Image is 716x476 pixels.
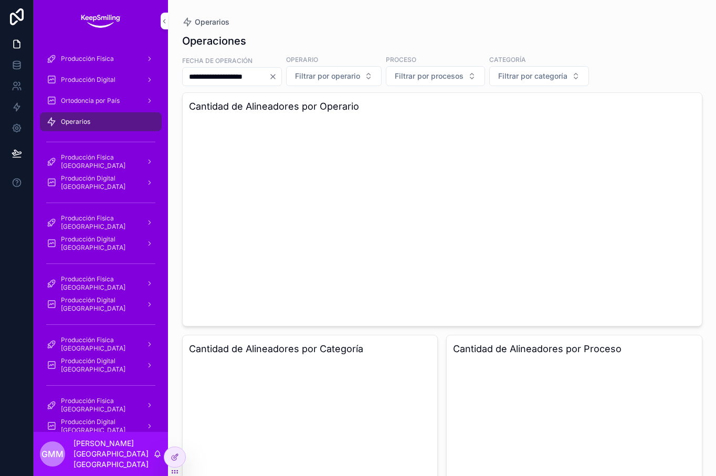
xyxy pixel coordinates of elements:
[40,295,162,314] a: Producción Digital [GEOGRAPHIC_DATA]
[61,235,138,252] span: Producción Digital [GEOGRAPHIC_DATA]
[61,336,138,353] span: Producción Fisica [GEOGRAPHIC_DATA]
[40,173,162,192] a: Producción Digital [GEOGRAPHIC_DATA]
[40,152,162,171] a: Producción Fisica [GEOGRAPHIC_DATA]
[61,97,120,105] span: Ortodoncia por País
[61,153,138,170] span: Producción Fisica [GEOGRAPHIC_DATA]
[386,66,485,86] button: Select Button
[40,213,162,232] a: Producción Fisica [GEOGRAPHIC_DATA]
[386,55,416,64] label: Proceso
[40,396,162,415] a: Producción Fisica [GEOGRAPHIC_DATA]
[61,174,138,191] span: Producción Digital [GEOGRAPHIC_DATA]
[295,71,360,81] span: Filtrar por operario
[61,76,115,84] span: Producción Digital
[40,49,162,68] a: Producción Fisica
[41,448,64,460] span: GMM
[40,274,162,293] a: Producción Fisica [GEOGRAPHIC_DATA]
[80,13,121,29] img: App logo
[453,342,696,356] h3: Cantidad de Alineadores por Proceso
[498,71,567,81] span: Filtrar por categoría
[195,17,229,27] span: Operarios
[40,356,162,375] a: Producción Digital [GEOGRAPHIC_DATA]
[61,214,138,231] span: Producción Fisica [GEOGRAPHIC_DATA]
[40,417,162,436] a: Producción Digital [GEOGRAPHIC_DATA]
[182,17,229,27] a: Operarios
[489,66,589,86] button: Select Button
[489,55,526,64] label: Categoría
[40,112,162,131] a: Operarios
[73,438,153,470] p: [PERSON_NAME][GEOGRAPHIC_DATA][GEOGRAPHIC_DATA]
[395,71,464,81] span: Filtrar por procesos
[40,335,162,354] a: Producción Fisica [GEOGRAPHIC_DATA]
[61,55,114,63] span: Producción Fisica
[61,397,138,414] span: Producción Fisica [GEOGRAPHIC_DATA]
[61,275,138,292] span: Producción Fisica [GEOGRAPHIC_DATA]
[34,42,168,432] div: scrollable content
[189,99,696,114] h3: Cantidad de Alineadores por Operario
[61,296,138,313] span: Producción Digital [GEOGRAPHIC_DATA]
[189,118,696,320] div: chart
[61,418,138,435] span: Producción Digital [GEOGRAPHIC_DATA]
[286,66,382,86] button: Select Button
[61,357,138,374] span: Producción Digital [GEOGRAPHIC_DATA]
[286,55,318,64] label: Operario
[40,70,162,89] a: Producción Digital
[40,234,162,253] a: Producción Digital [GEOGRAPHIC_DATA]
[182,56,252,65] label: Fecha de Operación
[61,118,90,126] span: Operarios
[189,342,431,356] h3: Cantidad de Alineadores por Categoría
[40,91,162,110] a: Ortodoncia por País
[269,72,281,81] button: Clear
[182,34,246,48] h1: Operaciones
